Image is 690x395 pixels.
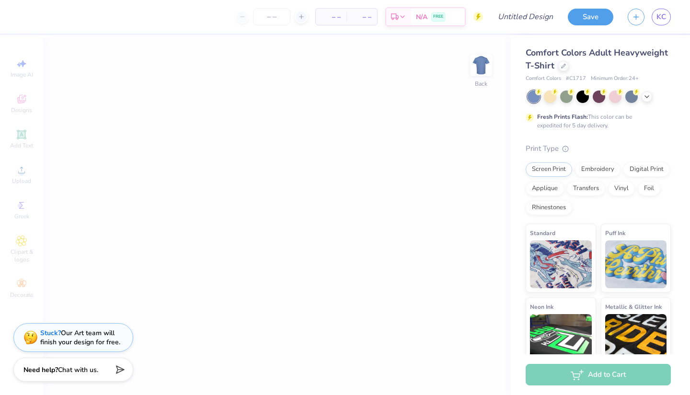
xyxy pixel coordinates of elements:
[605,228,625,238] span: Puff Ink
[530,314,592,362] img: Neon Ink
[605,240,667,288] img: Puff Ink
[40,328,61,338] strong: Stuck?
[471,56,491,75] img: Back
[526,143,671,154] div: Print Type
[566,75,586,83] span: # C1717
[526,47,668,71] span: Comfort Colors Adult Heavyweight T-Shirt
[652,9,671,25] a: KC
[490,7,561,26] input: Untitled Design
[253,8,290,25] input: – –
[526,201,572,215] div: Rhinestones
[526,181,564,196] div: Applique
[656,11,666,23] span: KC
[608,181,635,196] div: Vinyl
[568,9,613,25] button: Save
[530,302,553,312] span: Neon Ink
[605,302,662,312] span: Metallic & Glitter Ink
[475,79,487,88] div: Back
[416,12,427,22] span: N/A
[605,314,667,362] img: Metallic & Glitter Ink
[526,75,561,83] span: Comfort Colors
[322,12,341,22] span: – –
[567,181,605,196] div: Transfers
[591,75,639,83] span: Minimum Order: 24 +
[623,162,670,177] div: Digital Print
[530,228,555,238] span: Standard
[575,162,621,177] div: Embroidery
[58,365,98,374] span: Chat with us.
[40,328,120,347] div: Our Art team will finish your design for free.
[433,13,443,20] span: FREE
[537,113,588,121] strong: Fresh Prints Flash:
[530,240,592,288] img: Standard
[537,113,655,130] div: This color can be expedited for 5 day delivery.
[352,12,371,22] span: – –
[638,181,660,196] div: Foil
[526,162,572,177] div: Screen Print
[23,365,58,374] strong: Need help?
